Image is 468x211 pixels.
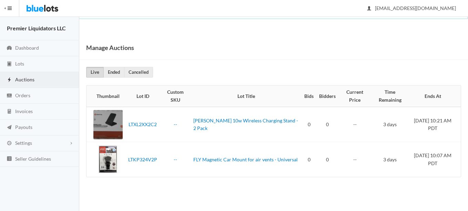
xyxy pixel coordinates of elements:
ion-icon: clipboard [6,61,13,68]
th: Lot ID [125,86,160,107]
span: Settings [15,140,32,146]
span: Invoices [15,108,33,114]
span: Seller Guidelines [15,156,51,162]
th: Bids [302,86,316,107]
ion-icon: cog [6,140,13,147]
th: Ends At [409,86,461,107]
a: FLY Magnetic Car Mount for air vents - Universal [193,157,298,162]
th: Current Price [338,86,371,107]
strong: Premier Liquidators LLC [7,25,66,31]
th: Custom SKU [160,86,191,107]
a: Cancelled [124,67,153,78]
ion-icon: paper plane [6,124,13,131]
h1: Manage Auctions [86,42,134,53]
ion-icon: list box [6,156,13,162]
th: Lot Title [191,86,302,107]
a: [PERSON_NAME] 10w Wireless Charging Stand - 2 Pack [193,118,298,131]
ion-icon: calculator [6,109,13,115]
ion-icon: speedometer [6,45,13,52]
a: Ended [103,67,124,78]
td: 0 [302,142,316,177]
th: Bidders [316,86,338,107]
ion-icon: person [366,6,373,12]
th: Thumbnail [87,86,125,107]
span: Orders [15,92,30,98]
td: -- [338,142,371,177]
span: [EMAIL_ADDRESS][DOMAIN_NAME] [367,5,456,11]
a: LTKP324V2P [128,157,157,162]
th: Time Remaining [371,86,409,107]
span: Dashboard [15,45,39,51]
a: Live [86,67,104,78]
td: 3 days [371,142,409,177]
ion-icon: cash [6,93,13,99]
td: 3 days [371,107,409,142]
td: -- [338,107,371,142]
td: 0 [302,107,316,142]
a: -- [174,157,177,162]
td: 0 [316,107,338,142]
a: LTXL2XX2C2 [129,121,157,127]
td: [DATE] 10:07 AM PDT [409,142,461,177]
span: Auctions [15,77,34,82]
td: 0 [316,142,338,177]
span: Lots [15,61,24,67]
span: Payouts [15,124,32,130]
td: [DATE] 10:21 AM PDT [409,107,461,142]
a: -- [174,121,177,127]
ion-icon: flash [6,77,13,83]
